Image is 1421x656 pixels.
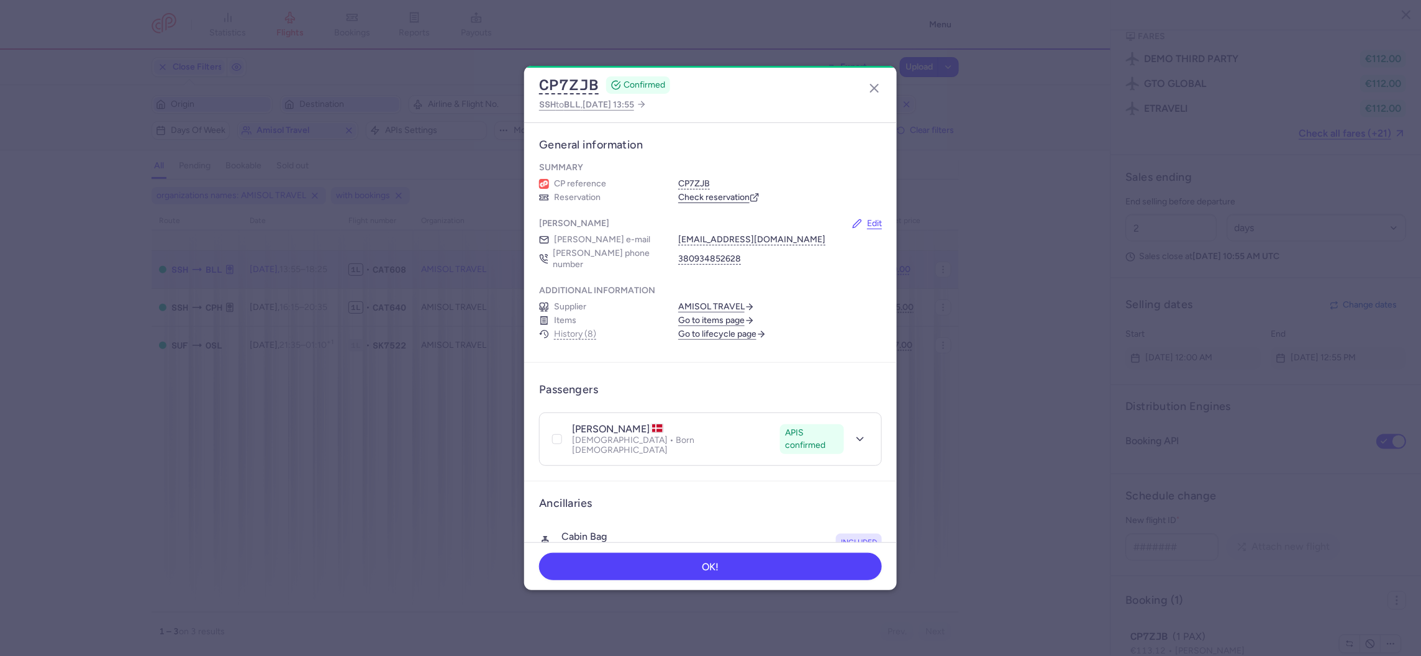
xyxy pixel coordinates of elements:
[852,218,882,229] button: Edit
[539,553,882,580] button: OK!
[583,99,634,110] span: [DATE] 13:55
[564,99,581,109] span: BLL
[841,536,877,549] span: included
[539,76,599,94] button: CP7ZJB
[539,138,882,152] h3: General information
[539,496,882,511] h3: Ancillaries
[561,531,684,543] h4: Cabin bag
[554,178,606,189] span: CP reference
[678,178,710,189] button: CP7ZJB
[702,562,719,573] span: OK!
[678,253,741,265] button: 380934852628
[539,97,647,112] a: SSHtoBLL,[DATE] 13:55
[572,435,775,455] p: [DEMOGRAPHIC_DATA] • Born [DEMOGRAPHIC_DATA]
[785,427,839,452] span: APIS confirmed
[539,99,556,109] span: SSH
[554,234,650,245] span: [PERSON_NAME] e-mail
[678,315,755,326] a: Go to items page
[539,162,583,173] h4: Summary
[678,234,825,245] button: [EMAIL_ADDRESS][DOMAIN_NAME]
[539,285,655,296] h4: Additional information
[678,192,760,203] a: Check reservation
[554,192,601,203] span: Reservation
[554,329,596,339] button: History (8)
[539,383,599,397] h3: Passengers
[539,97,634,112] span: to ,
[624,79,665,91] span: CONFIRMED
[572,423,664,435] h4: [PERSON_NAME]
[554,315,576,326] span: Items
[678,301,755,312] a: AMISOL TRAVEL
[539,218,609,229] h4: [PERSON_NAME]
[678,329,766,340] a: Go to lifecycle page
[539,179,549,189] figure: 1L airline logo
[553,248,663,270] span: [PERSON_NAME] phone number
[554,301,586,312] span: Supplier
